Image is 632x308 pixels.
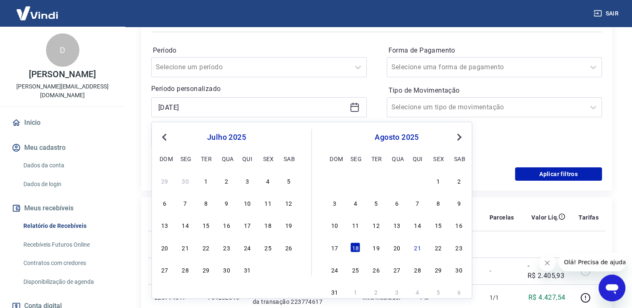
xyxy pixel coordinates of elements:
[454,198,464,208] div: Choose sábado, 9 de agosto de 2025
[20,236,115,253] a: Recebíveis Futuros Online
[263,242,273,252] div: Choose sexta-feira, 25 de julho de 2025
[330,265,340,275] div: Choose domingo, 24 de agosto de 2025
[180,153,190,163] div: seg
[392,153,402,163] div: qua
[330,287,340,297] div: Choose domingo, 31 de agosto de 2025
[284,153,294,163] div: sab
[350,176,360,186] div: Choose segunda-feira, 28 de julho de 2025
[284,242,294,252] div: Choose sábado, 26 de julho de 2025
[159,132,169,142] button: Previous Month
[242,198,252,208] div: Choose quinta-feira, 10 de julho de 2025
[329,132,465,142] div: agosto 2025
[29,70,96,79] p: [PERSON_NAME]
[388,86,601,96] label: Tipo de Movimentação
[392,265,402,275] div: Choose quarta-feira, 27 de agosto de 2025
[413,153,423,163] div: qui
[242,265,252,275] div: Choose quinta-feira, 31 de julho de 2025
[221,153,231,163] div: qua
[158,132,294,142] div: julho 2025
[180,265,190,275] div: Choose segunda-feira, 28 de julho de 2025
[160,176,170,186] div: Choose domingo, 29 de junho de 2025
[158,101,346,114] input: Data inicial
[284,198,294,208] div: Choose sábado, 12 de julho de 2025
[221,265,231,275] div: Choose quarta-feira, 30 de julho de 2025
[330,198,340,208] div: Choose domingo, 3 de agosto de 2025
[242,153,252,163] div: qui
[413,198,423,208] div: Choose quinta-feira, 7 de agosto de 2025
[201,265,211,275] div: Choose terça-feira, 29 de julho de 2025
[10,0,64,26] img: Vindi
[330,220,340,230] div: Choose domingo, 10 de agosto de 2025
[454,287,464,297] div: Choose sábado, 6 de setembro de 2025
[489,267,514,275] p: -
[371,220,381,230] div: Choose terça-feira, 12 de agosto de 2025
[180,198,190,208] div: Choose segunda-feira, 7 de julho de 2025
[433,176,443,186] div: Choose sexta-feira, 1 de agosto de 2025
[371,287,381,297] div: Choose terça-feira, 2 de setembro de 2025
[392,198,402,208] div: Choose quarta-feira, 6 de agosto de 2025
[180,176,190,186] div: Choose segunda-feira, 30 de junho de 2025
[454,176,464,186] div: Choose sábado, 2 de agosto de 2025
[284,220,294,230] div: Choose sábado, 19 de julho de 2025
[531,213,558,222] p: Valor Líq.
[350,265,360,275] div: Choose segunda-feira, 25 de agosto de 2025
[180,242,190,252] div: Choose segunda-feira, 21 de julho de 2025
[371,176,381,186] div: Choose terça-feira, 29 de julho de 2025
[201,176,211,186] div: Choose terça-feira, 1 de julho de 2025
[158,174,294,275] div: month 2025-07
[592,6,622,21] button: Sair
[201,153,211,163] div: ter
[329,174,465,298] div: month 2025-08
[10,114,115,132] a: Início
[5,6,70,13] span: Olá! Precisa de ajuda?
[263,220,273,230] div: Choose sexta-feira, 18 de julho de 2025
[515,167,602,181] button: Aplicar filtros
[284,176,294,186] div: Choose sábado, 5 de julho de 2025
[284,265,294,275] div: Choose sábado, 2 de agosto de 2025
[160,198,170,208] div: Choose domingo, 6 de julho de 2025
[454,265,464,275] div: Choose sábado, 30 de agosto de 2025
[46,33,79,67] div: D
[20,157,115,174] a: Dados da conta
[454,242,464,252] div: Choose sábado, 23 de agosto de 2025
[10,139,115,157] button: Meu cadastro
[350,220,360,230] div: Choose segunda-feira, 11 de agosto de 2025
[489,293,514,302] p: 1/1
[242,242,252,252] div: Choose quinta-feira, 24 de julho de 2025
[242,176,252,186] div: Choose quinta-feira, 3 de julho de 2025
[330,242,340,252] div: Choose domingo, 17 de agosto de 2025
[263,198,273,208] div: Choose sexta-feira, 11 de julho de 2025
[20,217,115,235] a: Relatório de Recebíveis
[7,82,118,100] p: [PERSON_NAME][EMAIL_ADDRESS][DOMAIN_NAME]
[160,153,170,163] div: dom
[392,287,402,297] div: Choose quarta-feira, 3 de setembro de 2025
[371,153,381,163] div: ter
[528,293,565,303] p: R$ 4.427,54
[20,273,115,290] a: Disponibilização de agenda
[489,213,514,222] p: Parcelas
[559,253,625,271] iframe: Mensagem da empresa
[180,220,190,230] div: Choose segunda-feira, 14 de julho de 2025
[371,242,381,252] div: Choose terça-feira, 19 de agosto de 2025
[350,153,360,163] div: seg
[160,220,170,230] div: Choose domingo, 13 de julho de 2025
[433,242,443,252] div: Choose sexta-feira, 22 de agosto de 2025
[454,153,464,163] div: sab
[263,265,273,275] div: Choose sexta-feira, 1 de agosto de 2025
[413,242,423,252] div: Choose quinta-feira, 21 de agosto de 2025
[160,242,170,252] div: Choose domingo, 20 de julho de 2025
[579,213,599,222] p: Tarifas
[388,45,601,56] label: Forma de Pagamento
[350,287,360,297] div: Choose segunda-feira, 1 de setembro de 2025
[528,261,566,281] p: -R$ 2.405,93
[413,220,423,230] div: Choose quinta-feira, 14 de agosto de 2025
[371,265,381,275] div: Choose terça-feira, 26 de agosto de 2025
[350,198,360,208] div: Choose segunda-feira, 4 de agosto de 2025
[263,176,273,186] div: Choose sexta-feira, 4 de julho de 2025
[454,132,464,142] button: Next Month
[201,198,211,208] div: Choose terça-feira, 8 de julho de 2025
[433,198,443,208] div: Choose sexta-feira, 8 de agosto de 2025
[392,220,402,230] div: Choose quarta-feira, 13 de agosto de 2025
[160,265,170,275] div: Choose domingo, 27 de julho de 2025
[413,176,423,186] div: Choose quinta-feira, 31 de julho de 2025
